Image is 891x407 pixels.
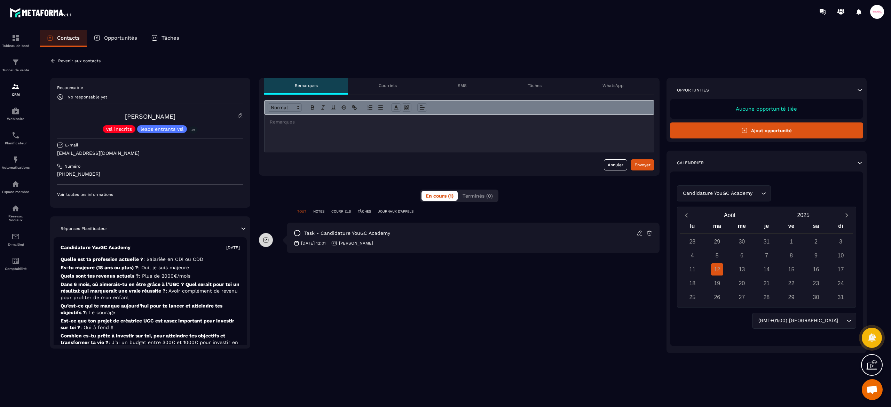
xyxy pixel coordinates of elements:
[331,209,351,214] p: COURRIELS
[141,127,183,131] p: leads entrants vsl
[57,35,80,41] p: Contacts
[458,83,467,88] p: SMS
[828,221,853,233] div: di
[693,209,767,221] button: Open months overlay
[631,159,654,170] button: Envoyer
[2,44,30,48] p: Tableau de bord
[2,53,30,77] a: formationformationTunnel de vente
[810,277,822,289] div: 23
[11,58,20,66] img: formation
[681,190,754,197] span: Candidature YouGC Academy
[810,263,822,276] div: 16
[11,107,20,115] img: automations
[2,77,30,102] a: formationformationCRM
[295,83,318,88] p: Remarques
[711,291,723,303] div: 26
[57,171,243,177] p: [PHONE_NUMBER]
[104,35,137,41] p: Opportunités
[2,199,30,227] a: social-networksocial-networkRéseaux Sociaux
[138,265,189,270] span: : Oui, je suis majeure
[839,317,845,325] input: Search for option
[61,333,240,352] p: Combien es-tu prête à investir sur toi, pour atteindre tes objectifs et transformer ta vie ?
[57,85,243,90] p: Responsable
[68,95,107,99] p: No responsable yet
[670,122,863,138] button: Ajout opportunité
[139,273,190,279] span: : Plus de 2000€/mois
[61,340,238,352] span: : J'ai un budget entre 300€ et 1000€ pour investir en moi.
[161,35,179,41] p: Tâches
[339,240,373,246] p: [PERSON_NAME]
[634,161,650,168] div: Envoyer
[2,214,30,222] p: Réseaux Sociaux
[680,210,693,220] button: Previous month
[680,221,705,233] div: lu
[810,291,822,303] div: 30
[143,256,203,262] span: : Salariée en CDI ou CDD
[189,126,198,134] p: +2
[760,236,773,248] div: 31
[297,209,306,214] p: TOUT
[11,34,20,42] img: formation
[862,379,883,400] a: Ouvrir le chat
[810,249,822,262] div: 9
[379,83,397,88] p: Courriels
[61,281,240,301] p: Dans 6 mois, où aimerais-tu en être grâce à l’UGC ? Quel serait pour toi un résultat qui marquera...
[711,249,723,262] div: 5
[766,209,840,221] button: Open years overlay
[736,277,748,289] div: 20
[2,190,30,194] p: Espace membre
[61,303,240,316] p: Qu’est-ce qui te manque aujourd’hui pour te lancer et atteindre tes objectifs ?
[677,185,771,201] div: Search for option
[602,83,624,88] p: WhatsApp
[680,221,853,303] div: Calendar wrapper
[11,257,20,265] img: accountant
[2,267,30,271] p: Comptabilité
[40,30,87,47] a: Contacts
[58,58,101,63] p: Revenir aux contacts
[11,131,20,139] img: scheduler
[87,30,144,47] a: Opportunités
[835,263,847,276] div: 17
[528,83,542,88] p: Tâches
[2,150,30,175] a: automationsautomationsAutomatisations
[835,249,847,262] div: 10
[604,159,627,170] button: Annuler
[378,209,413,214] p: JOURNAUX D'APPELS
[65,142,78,148] p: E-mail
[804,221,828,233] div: sa
[680,236,853,303] div: Calendar days
[61,244,131,251] p: Candidature YouGC Academy
[125,113,175,120] a: [PERSON_NAME]
[760,263,773,276] div: 14
[61,226,107,231] p: Réponses Planificateur
[61,256,240,263] p: Quelle est ta profession actuelle ?
[2,141,30,145] p: Planificateur
[11,180,20,188] img: automations
[2,102,30,126] a: automationsautomationsWebinaire
[11,232,20,241] img: email
[785,291,797,303] div: 29
[736,249,748,262] div: 6
[2,166,30,169] p: Automatisations
[760,291,773,303] div: 28
[760,249,773,262] div: 7
[2,227,30,252] a: emailemailE-mailing
[760,277,773,289] div: 21
[711,236,723,248] div: 29
[686,263,699,276] div: 11
[677,106,856,112] p: Aucune opportunité liée
[11,155,20,164] img: automations
[785,277,797,289] div: 22
[463,193,493,199] span: Terminés (0)
[11,204,20,213] img: social-network
[686,249,699,262] div: 4
[57,150,243,157] p: [EMAIL_ADDRESS][DOMAIN_NAME]
[736,263,748,276] div: 13
[785,263,797,276] div: 15
[2,175,30,199] a: automationsautomationsEspace membre
[458,191,497,201] button: Terminés (0)
[2,126,30,150] a: schedulerschedulerPlanificateur
[686,277,699,289] div: 18
[2,29,30,53] a: formationformationTableau de bord
[730,221,754,233] div: me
